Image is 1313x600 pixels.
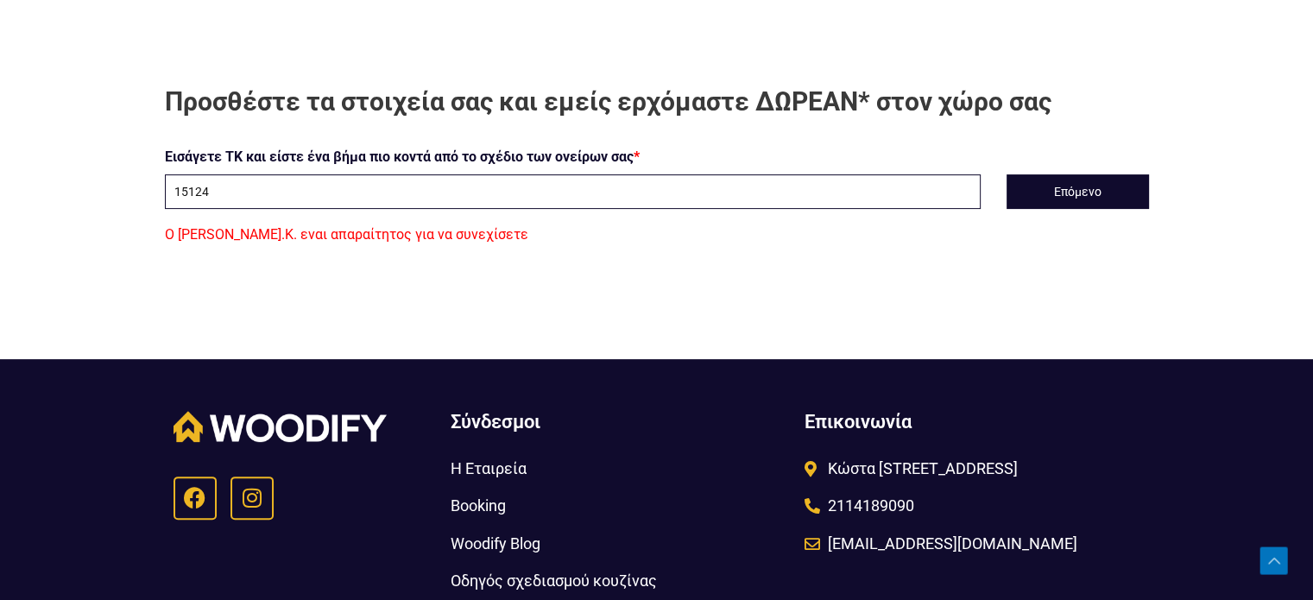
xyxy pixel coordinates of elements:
span: Επικοινωνία [805,411,912,433]
span: [EMAIL_ADDRESS][DOMAIN_NAME] [824,529,1077,558]
h2: Προσθέστε τα στοιχεία σας και εμείς ερχόμαστε ΔΩΡΕΑΝ* στον χώρο σας [165,85,1149,118]
span: Woodify Blog [450,529,540,558]
a: Woodify Blog [450,529,786,558]
span: Οδηγός σχεδιασμού κουζίνας [450,566,656,595]
a: Οδηγός σχεδιασμού κουζίνας [450,566,786,595]
span: Η Εταιρεία [450,454,526,483]
label: Εισάγετε ΤΚ και είστε ένα βήμα πιο κοντά από το σχέδιο των ονείρων σας [165,144,640,170]
span: Ο [PERSON_NAME].Κ. εναι απαραίτητος για να συνεχίσετε [165,226,528,243]
span: Κώστα [STREET_ADDRESS] [824,454,1018,483]
a: Κώστα [STREET_ADDRESS] [805,454,1137,483]
button: Επόμενο [1007,174,1149,209]
a: Booking [450,491,786,520]
span: Σύνδεσμοι [450,411,540,433]
a: [EMAIL_ADDRESS][DOMAIN_NAME] [805,529,1137,558]
img: Woodify [174,411,387,441]
a: Η Εταιρεία [450,454,786,483]
span: Booking [450,491,505,520]
a: 2114189090 [805,491,1137,520]
span: 2114189090 [824,491,914,520]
